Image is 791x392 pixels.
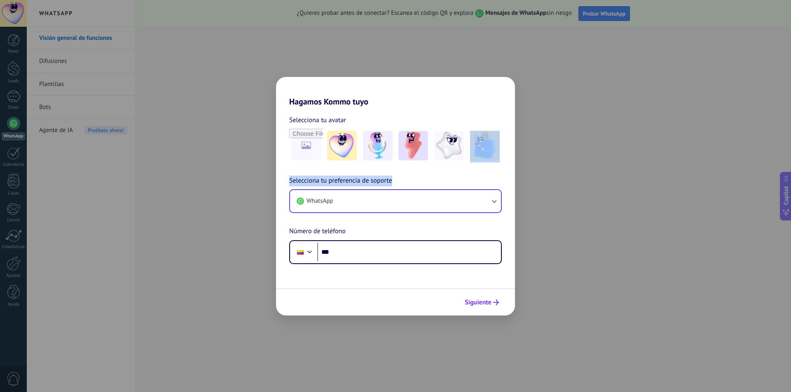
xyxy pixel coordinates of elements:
h2: Hagamos Kommo tuyo [276,77,515,107]
div: Colombia: + 57 [293,244,308,261]
img: -4.jpeg [434,131,464,160]
img: -2.jpeg [363,131,393,160]
img: -5.jpeg [470,131,500,160]
img: -3.jpeg [398,131,428,160]
span: Selecciona tu avatar [289,115,346,125]
button: Siguiente [461,295,503,309]
span: WhatsApp [307,197,333,205]
span: Siguiente [465,299,491,305]
span: Número de teléfono [289,226,346,237]
button: WhatsApp [290,190,501,212]
span: Selecciona tu preferencia de soporte [289,176,392,186]
img: -1.jpeg [327,131,357,160]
